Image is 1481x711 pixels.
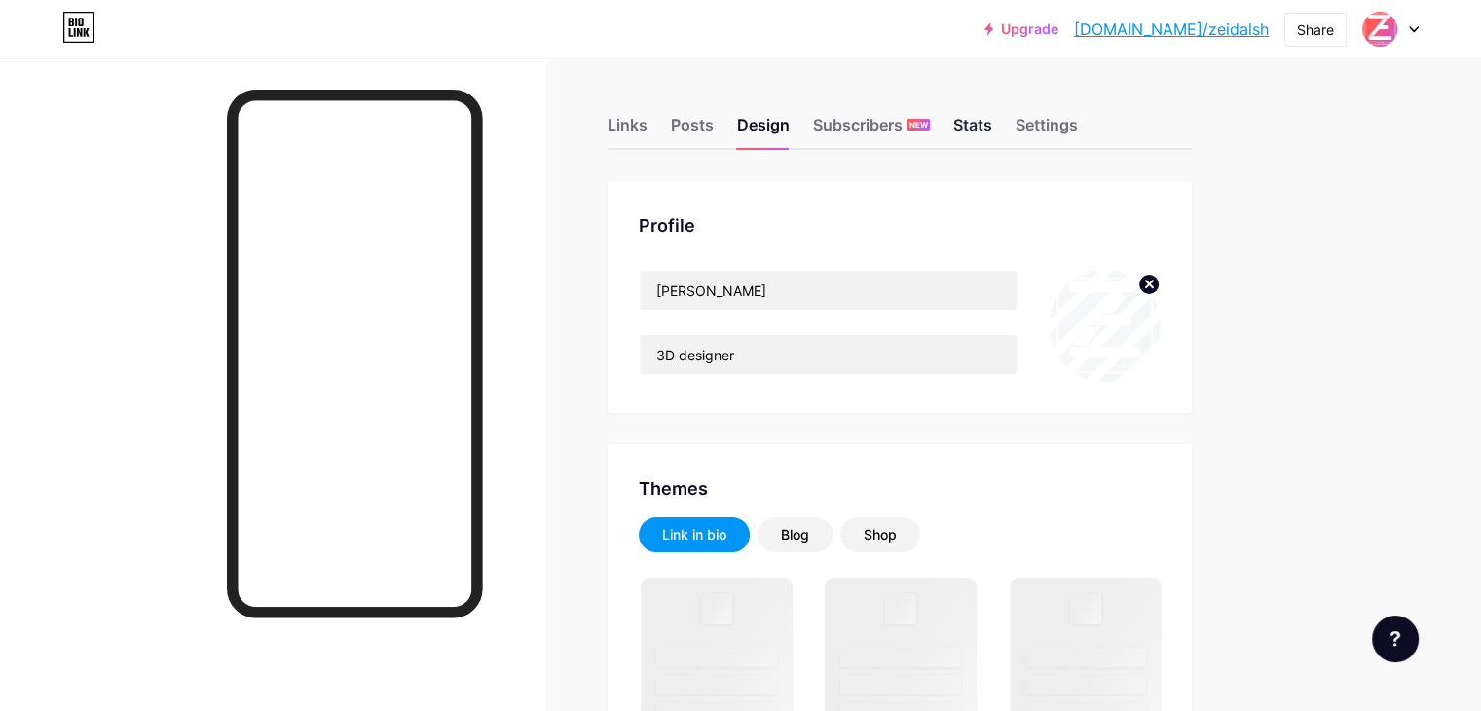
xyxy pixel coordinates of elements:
[781,525,809,544] div: Blog
[662,525,726,544] div: Link in bio
[984,21,1058,37] a: Upgrade
[671,113,714,148] div: Posts
[639,475,1161,502] div: Themes
[1016,113,1078,148] div: Settings
[1297,19,1334,40] div: Share
[608,113,648,148] div: Links
[813,113,930,148] div: Subscribers
[1049,270,1161,382] img: Zeid alshawa 3d
[640,271,1017,310] input: Name
[909,119,928,131] span: NEW
[640,335,1017,374] input: Bio
[953,113,992,148] div: Stats
[864,525,897,544] div: Shop
[1361,11,1398,48] img: Zeid alshawa 3d
[639,212,1161,239] div: Profile
[737,113,790,148] div: Design
[1074,18,1269,41] a: [DOMAIN_NAME]/zeidalsh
